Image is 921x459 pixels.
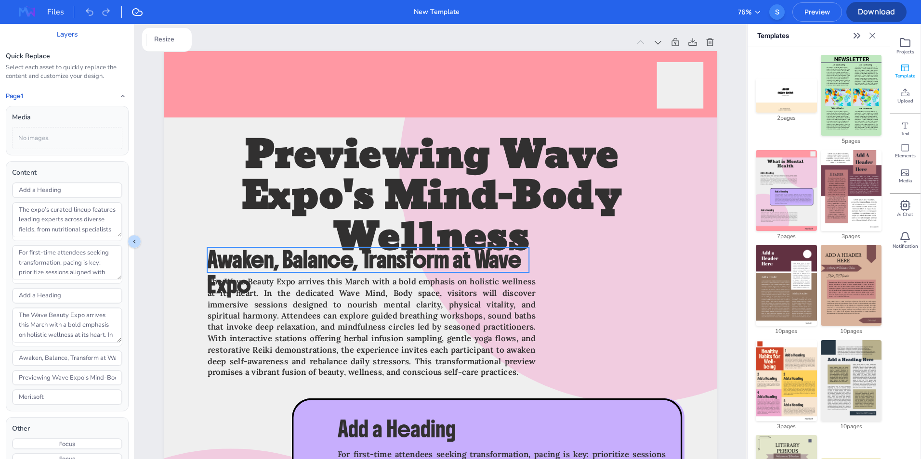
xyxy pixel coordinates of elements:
div: S [769,4,785,20]
button: 76% [738,7,762,17]
span: 3 pages [842,232,860,241]
span: Download [846,6,907,17]
span: 10 pages [775,327,797,336]
span: 2 pages [777,114,796,123]
span: Template [895,73,915,79]
span: Previewing Wave Expo's Mind-Body Wellness [241,122,622,271]
span: 10 pages [840,422,862,431]
img: Template 8 [821,340,882,421]
img: Template 1 [756,78,816,113]
button: Expand sidebar [849,28,865,43]
img: MagazineWorks Logo [12,4,42,20]
span: Elements [895,153,916,159]
input: Type text… [13,390,122,405]
img: Template 7 [756,340,816,421]
button: Open user menu [769,4,785,20]
span: Upload [897,98,913,104]
div: Select each asset to quickly replace the content and customize your design. [6,64,129,81]
span: Text [901,130,910,137]
input: Type text… [13,351,122,366]
div: No images. [12,127,122,150]
img: Template 2 [821,55,882,136]
span: Projects [896,49,914,55]
div: Quick Replace [6,51,129,62]
div: Page 1 [164,37,630,48]
input: Type text… [13,370,122,385]
span: Media [899,178,912,184]
span: Resize [152,34,176,45]
textarea: The Wave Beauty Expo arrives this March with a bold emphasis on holistic wellness at its heart. I... [13,308,122,343]
div: Files [47,6,74,18]
textarea: The expo’s curated lineup features leading experts across diverse fields, from nutritional specia... [13,203,122,237]
img: Template 4 [821,150,882,231]
h4: Page 1 [6,92,23,100]
div: New Template [414,7,460,17]
input: Type text… [13,288,122,303]
span: 10 pages [840,327,862,336]
span: Add a Heading [338,415,456,443]
span: 7 pages [777,232,796,241]
button: Download [846,2,907,22]
span: Notification [893,243,918,250]
img: Template 6 [821,245,882,326]
button: Collapse [117,90,129,102]
button: Collapse sidebar [128,235,141,248]
div: Other [12,423,122,434]
span: 5 pages [842,137,860,146]
img: Template 5 [756,245,816,326]
button: Focus [13,439,122,449]
p: Templates [757,24,849,47]
div: Content [12,167,122,178]
img: Template 3 [756,150,816,231]
textarea: For first-time attendees seeking transformation, pacing is key: prioritize sessions aligned with ... [13,245,122,280]
span: Ai Chat [897,211,913,218]
button: Layers [57,29,78,39]
button: Preview [792,2,842,22]
div: Media [12,112,122,123]
span: Preview [793,7,842,16]
span: The Wave Beauty Expo arrives this March with a bold emphasis on holistic wellness at its heart. I... [208,277,536,378]
span: 3 pages [777,422,796,431]
input: Type text… [13,183,122,198]
span: Awaken, Balance, Transform at Wave Expo [207,245,521,299]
